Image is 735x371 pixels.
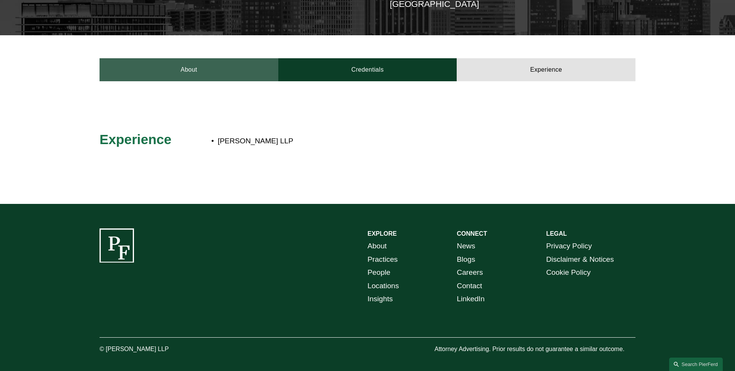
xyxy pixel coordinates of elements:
a: Cookie Policy [546,266,591,279]
a: LinkedIn [457,292,485,306]
a: People [367,266,390,279]
a: News [457,240,475,253]
a: Blogs [457,253,475,266]
a: About [100,58,278,81]
a: Careers [457,266,483,279]
a: Practices [367,253,398,266]
a: Contact [457,279,482,293]
a: Locations [367,279,399,293]
strong: EXPLORE [367,230,397,237]
a: Disclaimer & Notices [546,253,614,266]
p: Attorney Advertising. Prior results do not guarantee a similar outcome. [434,344,635,355]
a: Credentials [278,58,457,81]
a: Experience [457,58,635,81]
a: Privacy Policy [546,240,592,253]
strong: LEGAL [546,230,567,237]
a: About [367,240,387,253]
p: [PERSON_NAME] LLP [218,135,568,148]
span: Experience [100,132,171,147]
p: © [PERSON_NAME] LLP [100,344,211,355]
strong: CONNECT [457,230,487,237]
a: Search this site [669,358,723,371]
a: Insights [367,292,393,306]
